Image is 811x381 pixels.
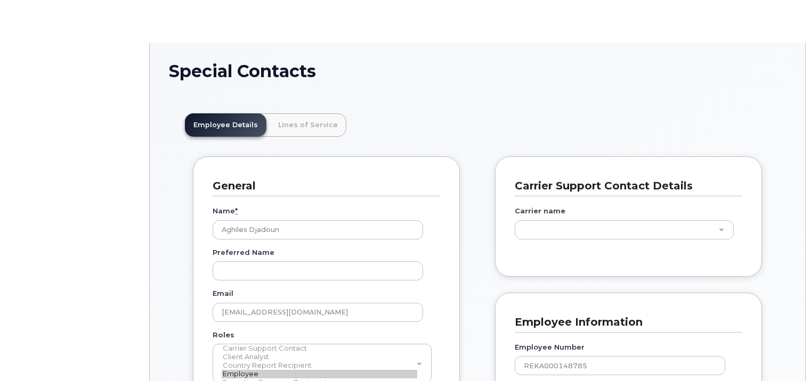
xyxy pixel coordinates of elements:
[213,247,274,258] label: Preferred Name
[515,342,585,352] label: Employee Number
[222,344,417,353] option: Carrier Support Contact
[213,330,234,340] label: Roles
[515,179,734,193] h3: Carrier Support Contact Details
[515,315,734,329] h3: Employee Information
[222,370,417,378] option: Employee
[222,361,417,370] option: Country Report Recipient
[169,62,786,80] h1: Special Contacts
[222,353,417,361] option: Client Analyst
[270,113,346,137] a: Lines of Service
[515,206,565,216] label: Carrier name
[213,206,238,216] label: Name
[213,179,432,193] h3: General
[213,288,233,299] label: Email
[185,113,266,137] a: Employee Details
[235,206,238,215] abbr: required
